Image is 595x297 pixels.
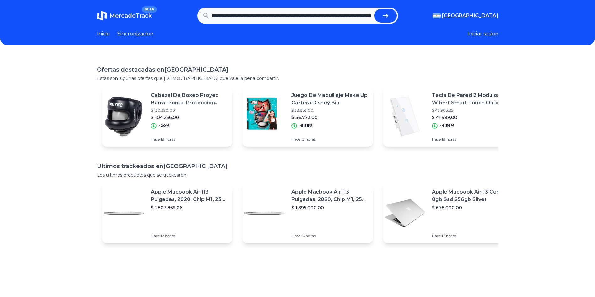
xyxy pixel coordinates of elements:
[97,65,498,74] h1: Ofertas destacadas en [GEOGRAPHIC_DATA]
[291,188,368,203] p: Apple Macbook Air (13 Pulgadas, 2020, Chip M1, 256 Gb De Ssd, 8 Gb De Ram) - Plata
[97,11,107,21] img: MercadoTrack
[151,233,227,238] p: Hace 12 horas
[97,172,498,178] p: Los ultimos productos que se trackearon.
[97,162,498,171] h1: Ultimos trackeados en [GEOGRAPHIC_DATA]
[440,123,454,128] p: -4,34%
[97,30,110,38] a: Inicio
[102,183,232,243] a: Featured imageApple Macbook Air (13 Pulgadas, 2020, Chip M1, 256 Gb De Ssd, 8 Gb De Ram) - Plata$...
[102,87,232,147] a: Featured imageCabezal De Boxeo Proyec Barra Frontal Proteccion Menton$ 130.320,00$ 104.256,00-20%...
[97,75,498,82] p: Estas son algunas ofertas que [DEMOGRAPHIC_DATA] que vale la pena compartir.
[151,92,227,107] p: Cabezal De Boxeo Proyec Barra Frontal Proteccion Menton
[433,13,441,18] img: Argentina
[383,183,513,243] a: Featured imageApple Macbook Air 13 Core I5 8gb Ssd 256gb Silver$ 678.000,00Hace 17 horas
[242,95,286,139] img: Featured image
[242,183,373,243] a: Featured imageApple Macbook Air (13 Pulgadas, 2020, Chip M1, 256 Gb De Ssd, 8 Gb De Ram) - Plata$...
[291,92,368,107] p: Juego De Maquillaje Make Up Cartera Disney Bia
[433,12,498,19] button: [GEOGRAPHIC_DATA]
[432,92,508,107] p: Tecla De Pared 2 Modulos Wifi+rf Smart Touch On-off S/neutro
[383,95,427,139] img: Featured image
[117,30,153,38] a: Sincronizacion
[291,137,368,142] p: Hace 13 horas
[467,30,498,38] button: Iniciar sesion
[151,188,227,203] p: Apple Macbook Air (13 Pulgadas, 2020, Chip M1, 256 Gb De Ssd, 8 Gb De Ram) - Plata
[242,87,373,147] a: Featured imageJuego De Maquillaje Make Up Cartera Disney Bia$ 38.853,00$ 36.773,00-5,35%Hace 13 h...
[142,6,157,13] span: BETA
[432,233,508,238] p: Hace 17 horas
[109,12,152,19] span: MercadoTrack
[97,11,152,21] a: MercadoTrackBETA
[432,137,508,142] p: Hace 18 horas
[151,137,227,142] p: Hace 18 horas
[442,12,498,19] span: [GEOGRAPHIC_DATA]
[291,233,368,238] p: Hace 16 horas
[102,95,146,139] img: Featured image
[242,191,286,235] img: Featured image
[432,108,508,113] p: $ 43.903,25
[291,204,368,211] p: $ 1.895.000,00
[300,123,313,128] p: -5,35%
[383,87,513,147] a: Featured imageTecla De Pared 2 Modulos Wifi+rf Smart Touch On-off S/neutro$ 43.903,25$ 41.999,00-...
[383,191,427,235] img: Featured image
[151,108,227,113] p: $ 130.320,00
[102,191,146,235] img: Featured image
[151,204,227,211] p: $ 1.803.859,06
[432,114,508,120] p: $ 41.999,00
[151,114,227,120] p: $ 104.256,00
[159,123,170,128] p: -20%
[291,108,368,113] p: $ 38.853,00
[432,204,508,211] p: $ 678.000,00
[432,188,508,203] p: Apple Macbook Air 13 Core I5 8gb Ssd 256gb Silver
[291,114,368,120] p: $ 36.773,00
